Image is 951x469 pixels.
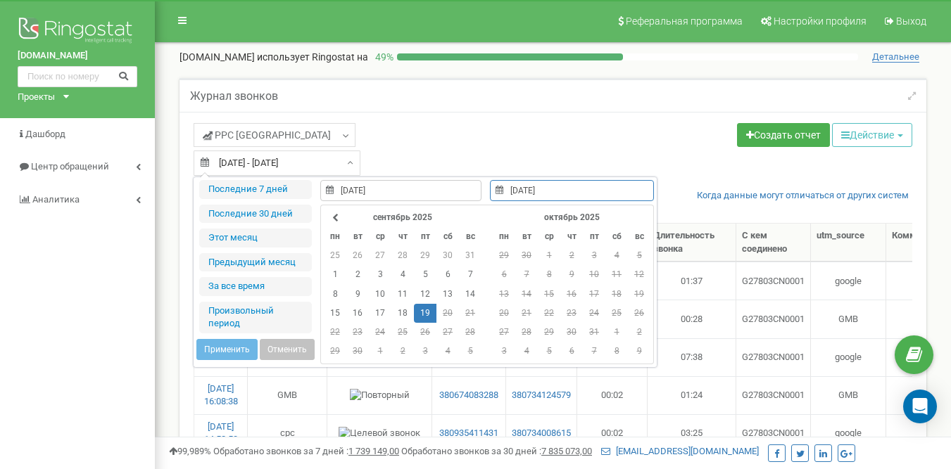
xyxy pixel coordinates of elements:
[736,224,811,262] th: С кем соединено
[436,342,459,361] td: 4
[493,304,515,323] td: 20
[628,246,650,265] td: 5
[436,304,459,323] td: 20
[324,227,346,246] th: пн
[18,91,55,104] div: Проекты
[832,123,912,147] button: Действие
[414,323,436,342] td: 26
[896,15,926,27] span: Выход
[346,246,369,265] td: 26
[348,446,399,456] u: 1 739 149,00
[811,376,886,414] td: GMB
[628,285,650,304] td: 19
[346,227,369,246] th: вт
[18,14,137,49] img: Ringostat logo
[903,390,937,423] div: Open Intercom Messenger
[346,265,369,284] td: 2
[414,342,436,361] td: 3
[436,285,459,304] td: 13
[493,323,515,342] td: 27
[199,253,312,272] li: Предыдущий меcяц
[648,300,736,338] td: 00:28
[248,376,327,414] td: GMB
[648,414,736,452] td: 03:25
[414,227,436,246] th: пт
[391,227,414,246] th: чт
[459,227,481,246] th: вс
[605,342,628,361] td: 8
[872,51,919,63] span: Детальнее
[31,161,109,172] span: Центр обращений
[583,304,605,323] td: 24
[736,262,811,300] td: G27803CN0001
[369,342,391,361] td: 1
[203,128,331,142] span: PPC [GEOGRAPHIC_DATA]
[459,304,481,323] td: 21
[736,414,811,452] td: G27803CN0001
[515,285,538,304] td: 14
[401,446,592,456] span: Обработано звонков за 30 дней :
[560,323,583,342] td: 30
[628,342,650,361] td: 9
[346,285,369,304] td: 9
[515,246,538,265] td: 30
[180,50,368,64] p: [DOMAIN_NAME]
[18,66,137,87] input: Поиск по номеру
[369,285,391,304] td: 10
[414,304,436,323] td: 19
[541,446,592,456] u: 7 835 073,00
[736,300,811,338] td: G27803CN0001
[605,285,628,304] td: 18
[628,304,650,323] td: 26
[605,323,628,342] td: 1
[346,304,369,323] td: 16
[194,123,355,147] a: PPC [GEOGRAPHIC_DATA]
[391,342,414,361] td: 2
[248,414,327,452] td: cpc
[811,414,886,452] td: google
[199,302,312,333] li: Произвольный период
[605,227,628,246] th: сб
[493,265,515,284] td: 6
[459,323,481,342] td: 28
[538,342,560,361] td: 5
[346,323,369,342] td: 23
[493,342,515,361] td: 3
[515,342,538,361] td: 4
[324,246,346,265] td: 25
[204,421,238,445] a: [DATE] 14:58:50
[25,129,65,139] span: Дашборд
[737,123,830,147] a: Создать отчет
[583,342,605,361] td: 7
[515,323,538,342] td: 28
[811,338,886,376] td: google
[204,383,238,407] a: [DATE] 16:08:38
[648,376,736,414] td: 01:24
[515,304,538,323] td: 21
[512,427,571,440] a: 380734008615
[628,227,650,246] th: вс
[538,246,560,265] td: 1
[196,339,258,360] button: Применить
[538,323,560,342] td: 29
[736,376,811,414] td: G27803CN0001
[774,15,867,27] span: Настройки профиля
[199,205,312,224] li: Последние 30 дней
[391,304,414,323] td: 18
[515,265,538,284] td: 7
[199,277,312,296] li: За все время
[438,427,500,440] a: 380935411431
[605,304,628,323] td: 25
[583,285,605,304] td: 17
[538,304,560,323] td: 22
[583,246,605,265] td: 3
[391,285,414,304] td: 11
[199,180,312,199] li: Последние 7 дней
[560,265,583,284] td: 9
[260,339,315,360] button: Отменить
[601,446,759,456] a: [EMAIL_ADDRESS][DOMAIN_NAME]
[18,49,137,63] a: [DOMAIN_NAME]
[391,246,414,265] td: 28
[811,262,886,300] td: google
[577,376,648,414] td: 00:02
